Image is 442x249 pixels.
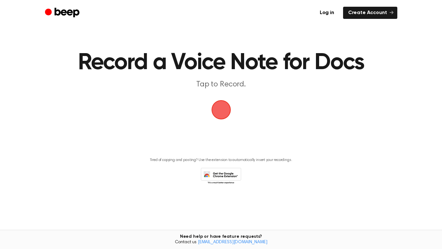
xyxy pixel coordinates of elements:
[4,240,438,245] span: Contact us
[343,7,397,19] a: Create Account
[45,7,81,19] a: Beep
[212,100,231,119] img: Beep Logo
[99,79,344,90] p: Tap to Record.
[315,7,339,19] a: Log in
[69,51,373,74] h1: Record a Voice Note for Docs
[150,158,292,163] p: Tired of copying and pasting? Use the extension to automatically insert your recordings.
[198,240,267,245] a: [EMAIL_ADDRESS][DOMAIN_NAME]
